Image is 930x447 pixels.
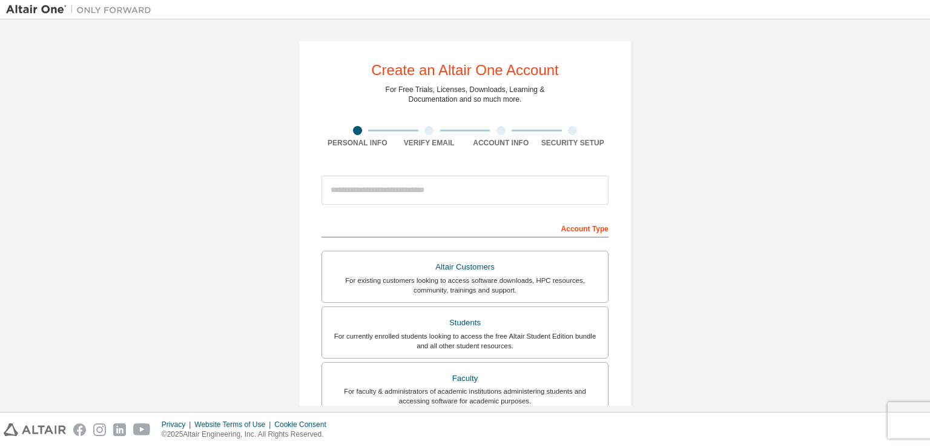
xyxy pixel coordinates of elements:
[394,138,466,148] div: Verify Email
[162,429,334,440] p: © 2025 Altair Engineering, Inc. All Rights Reserved.
[4,423,66,436] img: altair_logo.svg
[73,423,86,436] img: facebook.svg
[162,420,194,429] div: Privacy
[274,420,333,429] div: Cookie Consent
[322,138,394,148] div: Personal Info
[329,276,601,295] div: For existing customers looking to access software downloads, HPC resources, community, trainings ...
[194,420,274,429] div: Website Terms of Use
[6,4,157,16] img: Altair One
[465,138,537,148] div: Account Info
[329,314,601,331] div: Students
[386,85,545,104] div: For Free Trials, Licenses, Downloads, Learning & Documentation and so much more.
[329,386,601,406] div: For faculty & administrators of academic institutions administering students and accessing softwa...
[329,259,601,276] div: Altair Customers
[371,63,559,78] div: Create an Altair One Account
[93,423,106,436] img: instagram.svg
[537,138,609,148] div: Security Setup
[329,331,601,351] div: For currently enrolled students looking to access the free Altair Student Edition bundle and all ...
[329,370,601,387] div: Faculty
[113,423,126,436] img: linkedin.svg
[133,423,151,436] img: youtube.svg
[322,218,608,237] div: Account Type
